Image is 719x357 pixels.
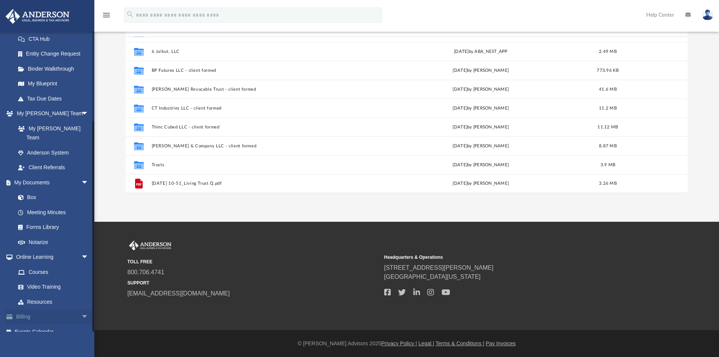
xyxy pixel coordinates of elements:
[11,31,100,46] a: CTA Hub
[599,49,617,53] span: 2.49 MB
[151,106,369,111] button: CT Industries LLC - client formed
[81,250,96,265] span: arrow_drop_down
[5,309,100,325] a: Billingarrow_drop_down
[486,340,516,346] a: Pay Invoices
[11,280,92,295] a: Video Training
[384,254,636,261] small: Headquarters & Operations
[151,125,369,130] button: Thinc Cubed LLC - client formed
[5,106,96,121] a: My [PERSON_NAME] Teamarrow_drop_down
[128,269,165,275] a: 800.706.4741
[81,175,96,190] span: arrow_drop_down
[11,205,96,220] a: Meeting Minutes
[372,142,590,149] div: [DATE] by [PERSON_NAME]
[81,106,96,122] span: arrow_drop_down
[94,340,719,348] div: © [PERSON_NAME] Advisors 2025
[151,181,369,186] button: [DATE] 10-51_Living Trust Q.pdf
[151,87,369,92] button: [PERSON_NAME] Revocable Trust - client formed
[599,144,617,148] span: 8.87 MB
[381,340,417,346] a: Privacy Policy |
[102,14,111,20] a: menu
[126,10,134,19] i: search
[372,180,590,187] div: [DATE] by [PERSON_NAME]
[372,105,590,111] div: [DATE] by [PERSON_NAME]
[597,68,619,72] span: 773.96 KB
[436,340,484,346] a: Terms & Conditions |
[11,145,96,160] a: Anderson System
[11,76,96,91] a: My Blueprint
[3,9,72,24] img: Anderson Advisors Platinum Portal
[419,340,434,346] a: Legal |
[599,87,617,91] span: 41.6 MB
[372,67,590,74] div: [DATE] by [PERSON_NAME]
[11,264,96,280] a: Courses
[702,9,713,20] img: User Pic
[5,250,96,265] a: Online Learningarrow_drop_down
[11,61,100,76] a: Binder Walkthrough
[11,220,92,235] a: Forms Library
[102,11,111,20] i: menu
[128,241,173,250] img: Anderson Advisors Platinum Portal
[11,235,96,250] a: Notarize
[81,309,96,325] span: arrow_drop_down
[5,175,96,190] a: My Documentsarrow_drop_down
[599,106,617,110] span: 11.2 MB
[128,280,379,286] small: SUPPORT
[372,48,590,55] div: [DATE] by ABA_NEST_APP
[151,162,369,167] button: Trusts
[597,125,618,129] span: 11.12 MB
[384,264,494,271] a: [STREET_ADDRESS][PERSON_NAME]
[151,49,369,54] button: 6 Jalkut, LLC
[372,124,590,130] div: [DATE] by [PERSON_NAME]
[11,46,100,62] a: Entity Change Request
[126,37,688,193] div: grid
[128,258,379,265] small: TOLL FREE
[599,181,617,185] span: 3.26 MB
[384,274,481,280] a: [GEOGRAPHIC_DATA][US_STATE]
[600,162,615,167] span: 3.9 MB
[11,121,92,145] a: My [PERSON_NAME] Team
[151,68,369,73] button: BP Futures LLC - client formed
[11,160,96,175] a: Client Referrals
[151,144,369,148] button: [PERSON_NAME] & Company LLC - client formed
[372,161,590,168] div: [DATE] by [PERSON_NAME]
[372,86,590,93] div: [DATE] by [PERSON_NAME]
[5,324,100,339] a: Events Calendar
[128,290,230,297] a: [EMAIL_ADDRESS][DOMAIN_NAME]
[11,91,100,106] a: Tax Due Dates
[11,294,96,309] a: Resources
[11,190,92,205] a: Box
